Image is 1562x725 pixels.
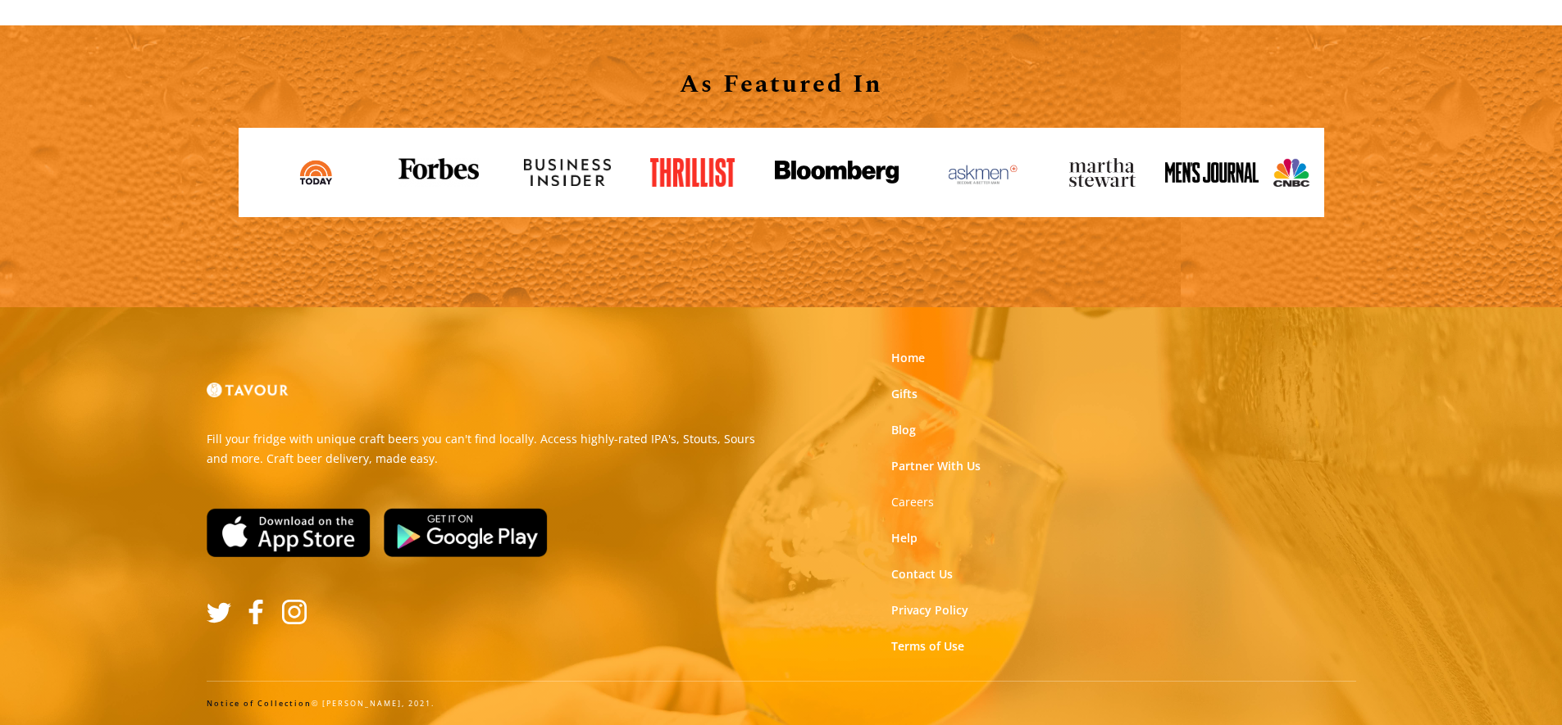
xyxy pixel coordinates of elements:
[891,494,934,510] a: Careers
[207,698,1356,709] div: © [PERSON_NAME], 2021.
[891,386,918,402] a: Gifts
[891,638,964,655] a: Terms of Use
[207,429,769,469] p: Fill your fridge with unique craft beers you can't find locally. Access highly-rated IPA's, Stout...
[891,602,968,619] a: Privacy Policy
[891,458,981,474] a: Partner With Us
[891,350,925,366] a: Home
[891,422,916,438] a: Blog
[891,530,918,546] a: Help
[891,566,953,582] a: Contact Us
[891,494,934,510] strong: Careers
[680,66,883,103] strong: As Featured In
[207,698,312,709] a: Notice of Collection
